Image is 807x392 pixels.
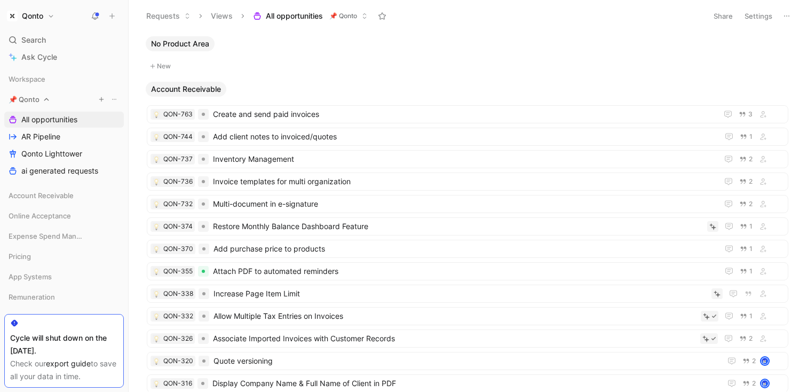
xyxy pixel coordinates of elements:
[737,176,755,187] button: 2
[737,198,755,210] button: 2
[163,199,193,209] div: QON-732
[4,248,124,268] div: Pricing
[163,378,192,389] div: QON-316
[153,200,160,208] button: 💡
[213,242,714,255] span: Add purchase price to products
[153,290,160,297] div: 💡
[749,268,753,275] span: 1
[738,221,755,232] button: 1
[213,355,717,367] span: Quote versioning
[21,34,46,46] span: Search
[738,131,755,143] button: 1
[213,332,696,345] span: Associate Imported Invoices with Customer Records
[153,313,160,320] img: 💡
[153,155,160,163] div: 💡
[213,220,703,233] span: Restore Monthly Balance Dashboard Feature
[163,154,193,164] div: QON-737
[738,243,755,255] button: 1
[147,262,788,280] a: 💡QON-355Attach PDF to automated reminders1
[147,173,788,191] a: 💡QON-736Invoice templates for multi organization2
[4,289,124,305] div: Remuneration
[213,310,697,323] span: Allow Multiple Tax Entries on Invoices
[4,309,124,325] div: Cards Issuing
[153,111,160,118] button: 💡
[749,223,753,230] span: 1
[163,244,193,254] div: QON-370
[153,269,160,275] img: 💡
[4,248,124,264] div: Pricing
[213,175,714,188] span: Invoice templates for multi organization
[4,208,124,227] div: Online Acceptance
[153,246,160,253] img: 💡
[9,94,39,105] span: 📌 Qonto
[4,208,124,224] div: Online Acceptance
[147,330,788,348] a: 💡QON-326Associate Imported Invoices with Customer Records2
[738,310,755,322] button: 1
[151,38,209,49] span: No Product Area
[153,357,160,365] div: 💡
[153,134,160,140] img: 💡
[147,195,788,213] a: 💡QON-732Multi-document in e-signature2
[9,312,54,323] span: Cards Issuing
[4,9,57,23] button: QontoQonto
[141,36,794,73] div: No Product AreaNew
[329,11,357,21] span: 📌 Qonto
[147,352,788,370] a: 💡QON-320Quote versioning2avatar
[153,381,160,387] img: 💡
[153,224,160,230] img: 💡
[9,292,55,302] span: Remuneration
[153,245,160,253] button: 💡
[4,112,124,128] a: All opportunities
[4,71,124,87] div: Workspace
[749,156,753,162] span: 2
[153,133,160,140] button: 💡
[4,289,124,308] div: Remuneration
[4,91,124,107] div: 📌 Qonto
[749,134,753,140] span: 1
[740,378,758,389] button: 2
[749,313,753,319] span: 1
[752,358,756,364] span: 2
[266,11,323,21] span: All opportunities
[213,108,713,121] span: Create and send paid invoices
[163,131,193,142] div: QON-744
[153,380,160,387] button: 💡
[4,309,124,328] div: Cards Issuing
[4,228,124,247] div: Expense Spend Management
[153,268,160,275] button: 💡
[761,357,769,365] img: avatar
[4,146,124,162] a: Qonto Lighttower
[163,266,193,277] div: QON-355
[213,287,707,300] span: Increase Page Item Limit
[147,217,788,236] a: 💡QON-374Restore Monthly Balance Dashboard Feature1
[163,176,193,187] div: QON-736
[153,178,160,185] div: 💡
[740,355,758,367] button: 2
[737,108,755,120] button: 3
[4,32,124,48] div: Search
[4,187,124,203] div: Account Receivable
[10,357,118,383] div: Check our to save all your data in time.
[153,336,160,342] img: 💡
[146,60,789,73] button: New
[141,8,195,24] button: Requests
[752,380,756,387] span: 2
[147,285,788,303] a: 💡QON-338Increase Page Item Limit
[10,332,118,357] div: Cycle will shut down on the [DATE].
[7,11,18,21] img: Qonto
[213,265,714,278] span: Attach PDF to automated reminders
[4,49,124,65] a: Ask Cycle
[748,111,753,117] span: 3
[749,335,753,342] span: 2
[9,251,31,262] span: Pricing
[153,179,160,185] img: 💡
[213,130,714,143] span: Add client notes to invoiced/quotes
[153,312,160,320] button: 💡
[21,148,82,159] span: Qonto Lighttower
